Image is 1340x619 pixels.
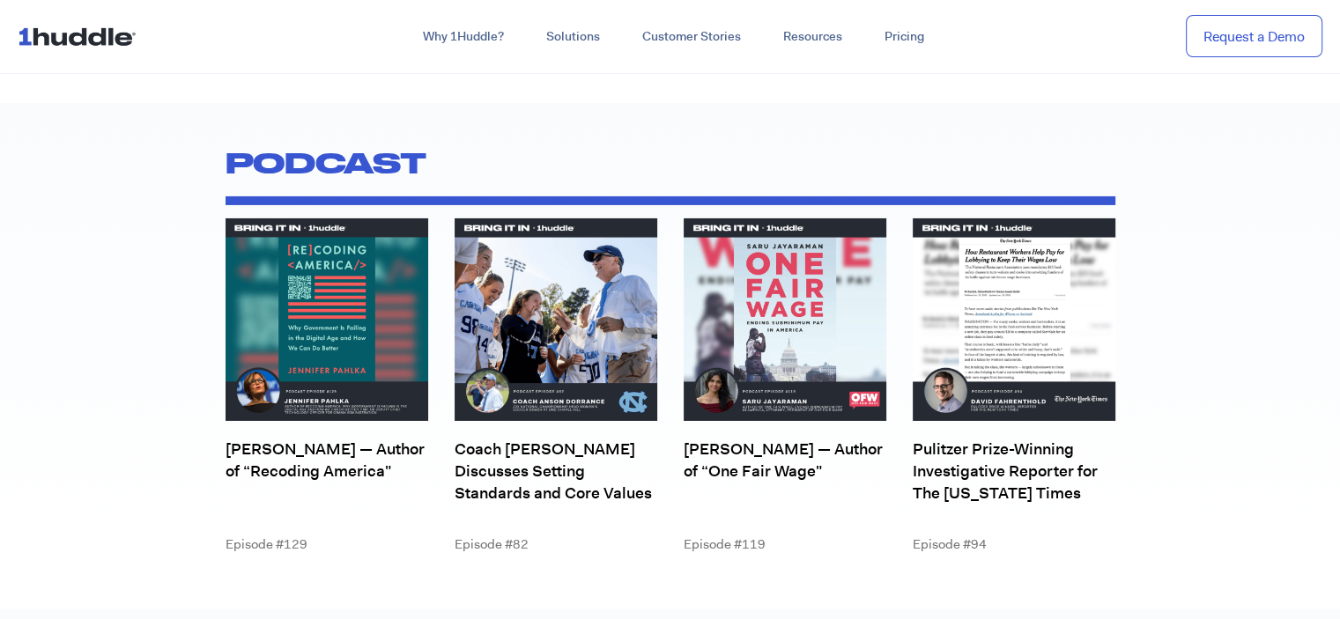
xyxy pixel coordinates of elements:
a: Customer Stories [621,21,762,53]
h2: PODCAST [226,138,1115,188]
a: Resources [762,21,863,53]
a: Episode #82 [455,535,529,553]
a: Request a Demo [1186,15,1322,58]
a: Episode #129 [226,535,307,553]
a: [PERSON_NAME] — Author of “Recoding America" [226,438,425,482]
a: Pulitzer Prize-Winning Investigative Reporter for The [US_STATE] Times [913,438,1098,504]
a: [PERSON_NAME] — Author of “One Fair Wage" [684,438,883,482]
a: Solutions [525,21,621,53]
a: Pricing [863,21,945,53]
a: Episode #94 [913,535,987,553]
img: ... [18,19,144,53]
a: Why 1Huddle? [402,21,525,53]
a: Coach [PERSON_NAME] Discusses Setting Standards and Core Values [455,438,652,504]
a: Episode #119 [684,535,766,553]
